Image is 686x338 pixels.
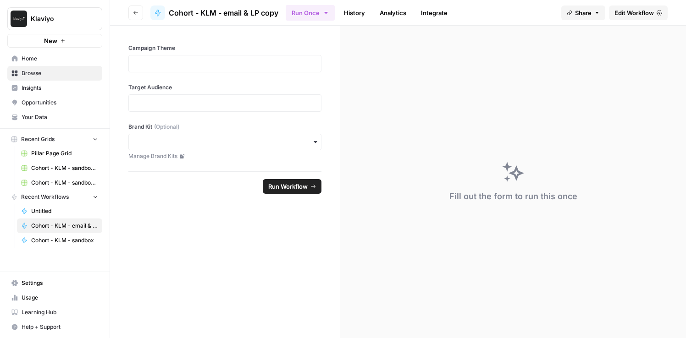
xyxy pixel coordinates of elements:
a: Opportunities [7,95,102,110]
a: Learning Hub [7,305,102,320]
button: Workspace: Klaviyo [7,7,102,30]
a: Cohort - KLM - sandbox [17,233,102,248]
span: Run Workflow [268,182,308,191]
span: Settings [22,279,98,287]
span: Klaviyo [31,14,86,23]
a: Insights [7,81,102,95]
a: Analytics [374,5,412,20]
span: Edit Workflow [614,8,654,17]
span: Browse [22,69,98,77]
a: Cohort - KLM - sandbox Grid [17,161,102,175]
label: Brand Kit [128,123,321,131]
span: Cohort - KLM - sandbox Grid [31,164,98,172]
span: Pillar Page Grid [31,149,98,158]
span: Recent Grids [21,135,55,143]
span: (Optional) [154,123,179,131]
span: Cohort - KLM - sandbox [31,236,98,245]
span: Cohort - KLM - email & LP copy [31,222,98,230]
label: Target Audience [128,83,321,92]
a: Cohort - KLM - sandbox Grid (1) [17,175,102,190]
span: Opportunities [22,98,98,107]
a: Untitled [17,204,102,218]
span: Untitled [31,207,98,215]
span: Learning Hub [22,308,98,316]
button: New [7,34,102,48]
a: Edit Workflow [609,5,668,20]
button: Recent Workflows [7,190,102,204]
a: Browse [7,66,102,81]
a: Settings [7,276,102,290]
span: Recent Workflows [21,193,69,201]
a: Cohort - KLM - email & LP copy [150,5,278,20]
span: Insights [22,84,98,92]
img: Klaviyo Logo [11,11,27,27]
a: Cohort - KLM - email & LP copy [17,218,102,233]
span: Share [575,8,592,17]
span: Your Data [22,113,98,121]
a: History [338,5,371,20]
span: Cohort - KLM - email & LP copy [169,7,278,18]
span: Cohort - KLM - sandbox Grid (1) [31,179,98,187]
a: Home [7,51,102,66]
a: Pillar Page Grid [17,146,102,161]
button: Run Workflow [263,179,321,194]
button: Recent Grids [7,132,102,146]
button: Run Once [286,5,335,21]
a: Manage Brand Kits [128,152,321,160]
span: Home [22,55,98,63]
span: New [44,36,57,45]
span: Usage [22,294,98,302]
span: Help + Support [22,323,98,331]
label: Campaign Theme [128,44,321,52]
a: Usage [7,290,102,305]
div: Fill out the form to run this once [449,190,577,203]
button: Help + Support [7,320,102,334]
button: Share [561,5,605,20]
a: Your Data [7,110,102,125]
a: Integrate [415,5,453,20]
